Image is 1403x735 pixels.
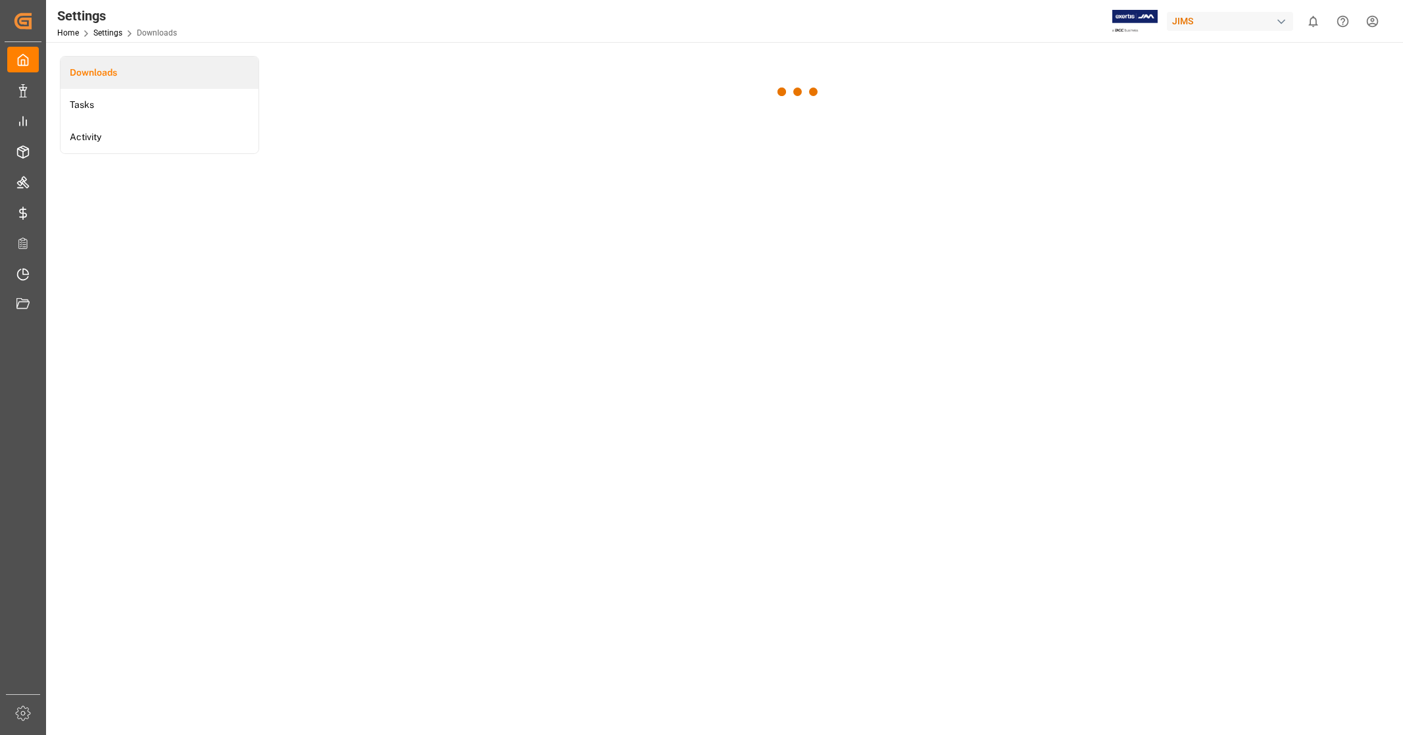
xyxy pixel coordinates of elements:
a: Downloads [61,57,258,89]
button: JIMS [1167,9,1298,34]
button: Help Center [1328,7,1358,36]
button: show 0 new notifications [1298,7,1328,36]
a: Settings [93,28,122,38]
a: Activity [61,121,258,153]
a: Home [57,28,79,38]
div: JIMS [1167,12,1293,31]
a: Tasks [61,89,258,121]
img: Exertis%20JAM%20-%20Email%20Logo.jpg_1722504956.jpg [1112,10,1158,33]
div: Settings [57,6,177,26]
